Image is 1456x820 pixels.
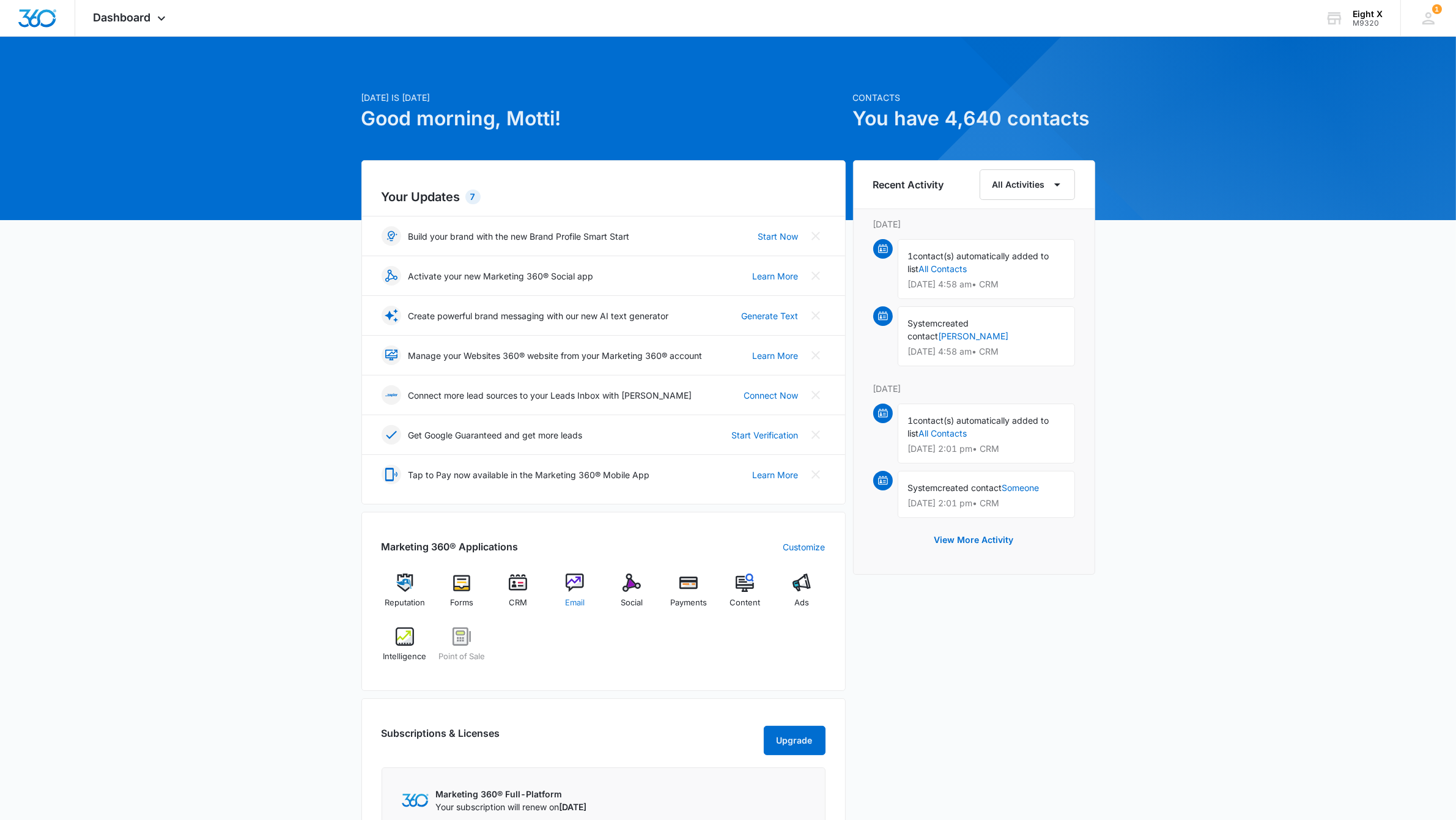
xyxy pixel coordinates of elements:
[908,347,1065,356] p: [DATE] 4:58 am • CRM
[873,218,1075,231] p: [DATE]
[1432,4,1442,14] span: 1
[744,389,799,402] a: Connect Now
[732,429,799,441] a: Start Verification
[465,190,481,204] div: 7
[806,226,826,246] button: Close
[919,428,967,438] a: All Contacts
[438,651,485,663] span: Point of Sale
[908,445,1065,453] p: [DATE] 2:01 pm • CRM
[778,574,826,618] a: Ads
[794,597,809,609] span: Ads
[565,597,585,609] span: Email
[730,597,760,609] span: Content
[383,651,426,663] span: Intelligence
[908,415,1049,438] span: contact(s) automatically added to list
[938,482,1002,493] span: created contact
[806,306,826,325] button: Close
[922,525,1026,555] button: View More Activity
[1353,19,1383,28] div: account id
[382,627,429,671] a: Intelligence
[1432,4,1442,14] div: notifications count
[919,264,967,274] a: All Contacts
[908,499,1065,508] p: [DATE] 2:01 pm • CRM
[382,574,429,618] a: Reputation
[806,465,826,484] button: Close
[408,429,583,441] p: Get Google Guaranteed and get more leads
[764,726,826,755] button: Upgrade
[94,11,151,24] span: Dashboard
[939,331,1009,341] a: [PERSON_NAME]
[742,309,799,322] a: Generate Text
[385,597,425,609] span: Reputation
[438,574,485,618] a: Forms
[509,597,527,609] span: CRM
[980,169,1075,200] button: All Activities
[1002,482,1040,493] a: Someone
[436,800,587,813] p: Your subscription will renew on
[495,574,542,618] a: CRM
[806,266,826,286] button: Close
[438,627,485,671] a: Point of Sale
[450,597,473,609] span: Forms
[670,597,707,609] span: Payments
[806,425,826,445] button: Close
[408,230,630,243] p: Build your brand with the new Brand Profile Smart Start
[908,251,914,261] span: 1
[753,349,799,362] a: Learn More
[361,104,846,133] h1: Good morning, Motti!
[753,468,799,481] a: Learn More
[783,541,826,553] a: Customize
[552,574,599,618] a: Email
[753,270,799,283] a: Learn More
[908,318,938,328] span: System
[608,574,656,618] a: Social
[806,345,826,365] button: Close
[382,188,826,206] h2: Your Updates
[873,382,1075,395] p: [DATE]
[908,280,1065,289] p: [DATE] 4:58 am • CRM
[908,318,969,341] span: created contact
[408,468,650,481] p: Tap to Pay now available in the Marketing 360® Mobile App
[1353,9,1383,19] div: account name
[908,482,938,493] span: System
[408,389,692,402] p: Connect more lead sources to your Leads Inbox with [PERSON_NAME]
[408,309,669,322] p: Create powerful brand messaging with our new AI text generator
[758,230,799,243] a: Start Now
[853,91,1095,104] p: Contacts
[665,574,712,618] a: Payments
[560,802,587,812] span: [DATE]
[402,794,429,807] img: Marketing 360 Logo
[853,104,1095,133] h1: You have 4,640 contacts
[908,251,1049,274] span: contact(s) automatically added to list
[382,539,519,554] h2: Marketing 360® Applications
[908,415,914,426] span: 1
[436,788,587,800] p: Marketing 360® Full-Platform
[382,726,500,750] h2: Subscriptions & Licenses
[873,177,944,192] h6: Recent Activity
[722,574,769,618] a: Content
[621,597,643,609] span: Social
[361,91,846,104] p: [DATE] is [DATE]
[408,349,703,362] p: Manage your Websites 360® website from your Marketing 360® account
[806,385,826,405] button: Close
[408,270,594,283] p: Activate your new Marketing 360® Social app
